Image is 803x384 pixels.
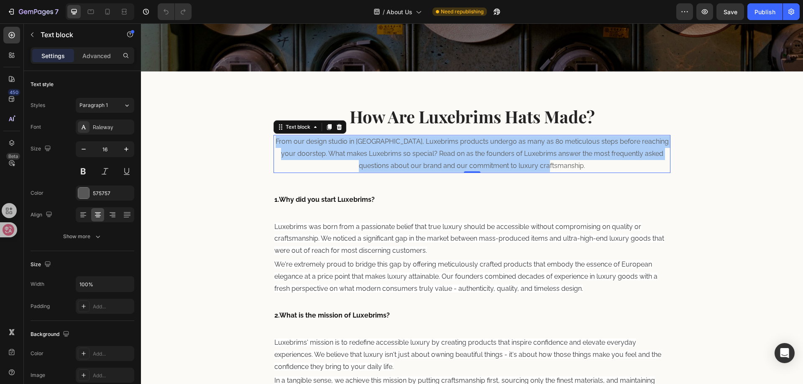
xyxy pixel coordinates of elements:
[93,124,132,131] div: Raleway
[158,3,192,20] div: Undo/Redo
[31,329,71,340] div: Background
[143,100,171,107] div: Text block
[31,102,45,109] div: Styles
[133,315,520,347] span: Luxebrims' mission is to redefine accessible luxury by creating products that inspire confidence ...
[386,8,412,16] span: About Us
[141,23,803,384] iframe: Design area
[41,51,65,60] p: Settings
[76,277,134,292] input: Auto
[93,372,132,379] div: Add...
[133,288,249,296] strong: 2.What is the mission of Luxebrims?
[93,190,132,197] div: 575757
[383,8,385,16] span: /
[93,350,132,358] div: Add...
[754,8,775,16] div: Publish
[31,229,134,244] button: Show more
[441,8,483,15] span: Need republishing
[31,350,43,357] div: Color
[133,199,523,231] span: Luxebrims was born from a passionate belief that true luxury should be accessible without comprom...
[775,343,795,363] div: Open Intercom Messenger
[63,232,102,241] div: Show more
[31,371,45,379] div: Image
[93,303,132,310] div: Add...
[747,3,783,20] button: Publish
[31,303,50,310] div: Padding
[55,7,59,17] p: 7
[133,237,517,269] span: We're extremely proud to bridge this gap by offering meticulously crafted products that embody th...
[31,259,53,270] div: Size
[31,81,54,88] div: Text style
[31,189,43,197] div: Color
[31,280,44,288] div: Width
[82,51,111,60] p: Advanced
[133,170,530,183] h2: 1.Why did you start Luxebrims?
[6,153,20,160] div: Beta
[79,102,108,109] span: Paragraph 1
[31,143,53,155] div: Size
[3,3,62,20] button: 7
[8,89,20,96] div: 450
[76,98,134,113] button: Paragraph 1
[31,123,41,131] div: Font
[724,8,737,15] span: Save
[31,209,54,221] div: Align
[41,30,112,40] p: Text block
[716,3,744,20] button: Save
